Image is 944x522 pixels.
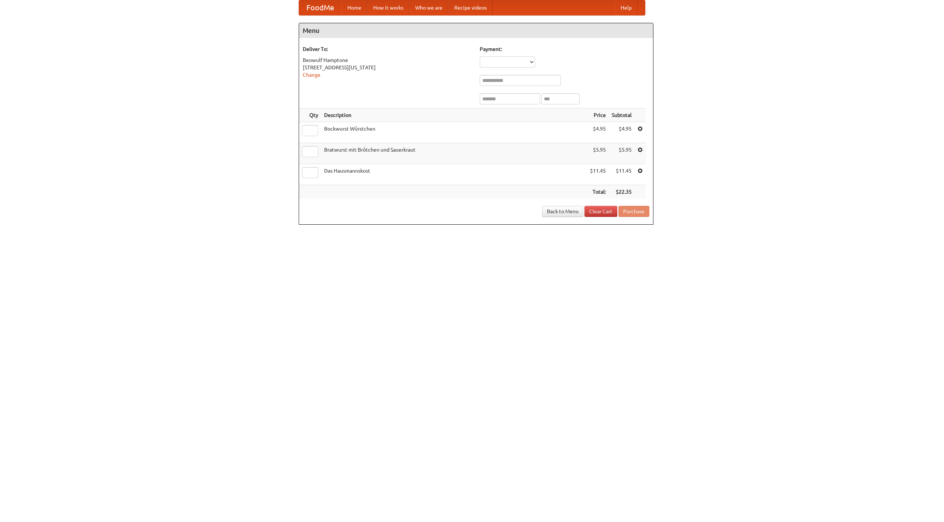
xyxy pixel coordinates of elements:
[609,164,635,185] td: $11.45
[321,108,587,122] th: Description
[321,164,587,185] td: Das Hausmannskost
[321,143,587,164] td: Bratwurst mit Brötchen und Sauerkraut
[609,122,635,143] td: $4.95
[587,143,609,164] td: $5.95
[542,206,583,217] a: Back to Menu
[303,72,320,78] a: Change
[587,108,609,122] th: Price
[609,143,635,164] td: $5.95
[303,56,472,64] div: Beowulf Hamptone
[448,0,493,15] a: Recipe videos
[321,122,587,143] td: Bockwurst Würstchen
[299,108,321,122] th: Qty
[303,45,472,53] h5: Deliver To:
[299,0,341,15] a: FoodMe
[587,185,609,199] th: Total:
[367,0,409,15] a: How it works
[587,164,609,185] td: $11.45
[303,64,472,71] div: [STREET_ADDRESS][US_STATE]
[609,185,635,199] th: $22.35
[615,0,638,15] a: Help
[341,0,367,15] a: Home
[409,0,448,15] a: Who we are
[618,206,649,217] button: Purchase
[299,23,653,38] h4: Menu
[480,45,649,53] h5: Payment:
[584,206,617,217] a: Clear Cart
[609,108,635,122] th: Subtotal
[587,122,609,143] td: $4.95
